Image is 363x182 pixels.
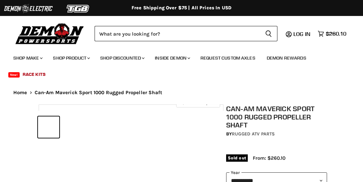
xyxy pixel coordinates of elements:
[53,2,103,15] img: TGB Logo 2
[18,68,51,81] a: Race Kits
[326,31,346,37] span: $260.10
[8,51,47,65] a: Shop Make
[260,26,277,41] button: Search
[3,2,53,15] img: Demon Electric Logo 2
[150,51,194,65] a: Inside Demon
[180,100,216,105] span: Click to expand
[13,90,27,95] a: Home
[293,31,310,37] span: Log in
[314,29,350,39] a: $260.10
[13,22,86,45] img: Demon Powersports
[48,51,94,65] a: Shop Product
[262,51,311,65] a: Demon Rewards
[95,51,149,65] a: Shop Discounted
[38,116,59,138] button: IMAGE thumbnail
[226,154,248,162] span: Sold out
[195,51,260,65] a: Request Custom Axles
[8,72,20,78] span: New!
[253,155,285,161] span: From: $260.10
[290,31,314,37] a: Log in
[232,131,275,137] a: Rugged ATV Parts
[35,90,162,95] span: Can-Am Maverick Sport 1000 Rugged Propeller Shaft
[226,104,327,129] h1: Can-Am Maverick Sport 1000 Rugged Propeller Shaft
[95,26,260,41] input: Search
[95,26,277,41] form: Product
[8,49,345,81] ul: Main menu
[226,130,327,138] div: by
